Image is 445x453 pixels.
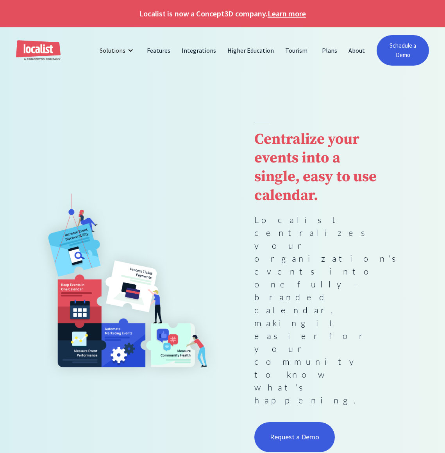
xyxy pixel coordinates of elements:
div: Solutions [100,46,125,55]
a: Request a Demo [254,422,335,452]
div: Solutions [94,41,141,60]
a: Learn more [268,8,306,20]
a: Schedule a Demo [377,35,429,66]
strong: Centralize your events into a single, easy to use calendar. [254,130,377,205]
a: Plans [316,41,343,60]
a: Features [141,41,176,60]
a: home [16,40,61,61]
a: Tourism [280,41,313,60]
a: About [343,41,371,60]
p: Localist centralizes your organization's events into one fully-branded calendar, making it easier... [254,213,381,407]
a: Integrations [176,41,222,60]
a: Higher Education [222,41,280,60]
